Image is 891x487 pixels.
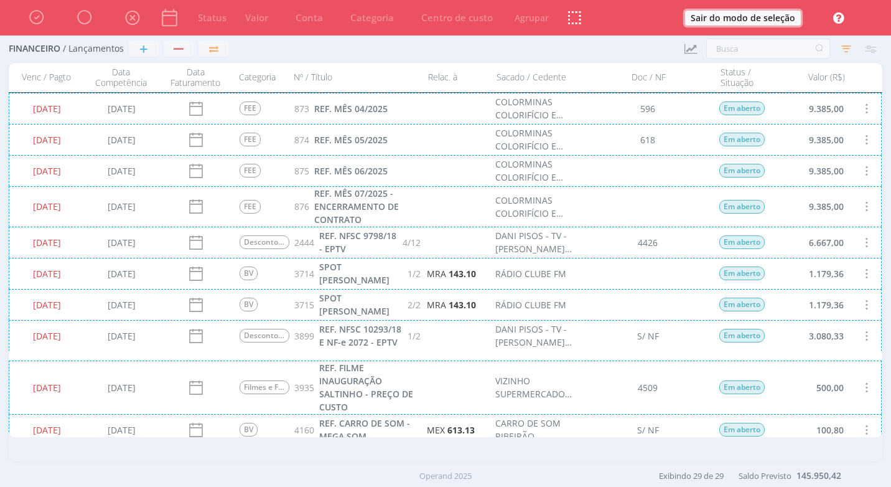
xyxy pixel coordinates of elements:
[158,67,233,88] div: Data Faturamento
[685,11,801,26] button: Sair do modo de seleção
[706,39,830,59] input: Busca
[739,470,791,481] span: Saldo Previsto
[129,41,159,57] button: +
[233,67,289,88] div: Categoria
[584,67,714,88] div: Doc / NF
[422,67,490,88] div: Relac. à
[83,67,158,88] div: Data Competência
[796,470,841,481] b: 145.950,42
[490,67,584,88] div: Sacado / Cedente
[9,44,60,54] span: Financeiro
[714,67,777,88] div: Status / Situação
[659,470,724,481] span: Exibindo 29 de 29
[777,67,851,88] div: Valor (R$)
[9,67,83,88] div: Venc / Pagto
[63,44,124,54] span: / Lançamentos
[294,72,332,83] span: Nº / Título
[139,41,148,56] span: +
